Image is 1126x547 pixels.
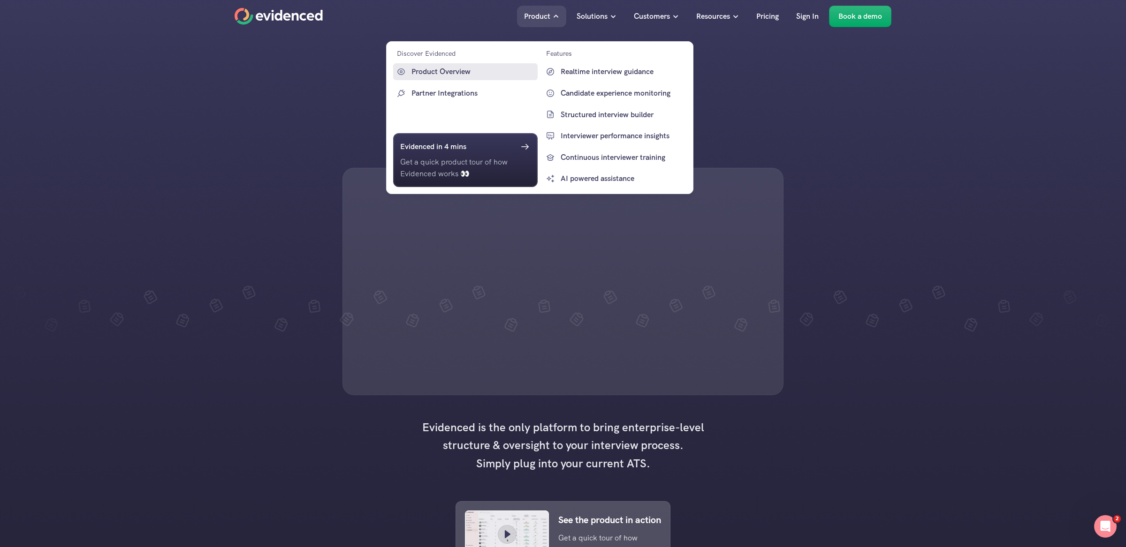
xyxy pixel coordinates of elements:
p: Structured interview builder [561,108,685,120]
a: Partner Integrations [393,85,538,102]
p: AI powered assistance [561,172,685,185]
p: Get a quick product tour of how Evidenced works 👀 [400,156,531,180]
p: Product [524,10,550,22]
a: Evidenced in 4 minsGet a quick product tour of how Evidenced works 👀 [393,133,538,187]
a: Realtime interview guidance [542,63,687,80]
p: Realtime interview guidance [561,66,685,78]
span: 2 [1113,515,1121,523]
a: Pricing [749,6,786,27]
p: Sign In [796,10,819,22]
a: Candidate experience monitoring [542,85,687,102]
a: Home [235,8,323,25]
a: Interviewer performance insights [542,127,687,144]
a: Product Overview [393,63,538,80]
h4: Evidenced is the only platform to bring enterprise-level structure & oversight to your interview ... [418,419,708,472]
p: Customers [634,10,670,22]
p: Solutions [577,10,608,22]
p: Resources [696,10,730,22]
iframe: Intercom live chat [1094,515,1117,538]
h6: Evidenced in 4 mins [400,141,466,153]
a: AI powered assistance [542,170,687,187]
a: Book a demo [829,6,891,27]
p: Book a demo [838,10,882,22]
p: See the product in action [558,512,661,527]
p: Discover Evidenced [397,48,456,59]
p: Interviewer performance insights [561,130,685,142]
p: Candidate experience monitoring [561,87,685,99]
p: Partner Integrations [411,87,535,99]
a: Structured interview builder [542,106,687,123]
p: Continuous interviewer training [561,151,685,164]
p: Pricing [756,10,779,22]
a: Continuous interviewer training [542,149,687,166]
a: Sign In [789,6,826,27]
p: Product Overview [411,66,535,78]
p: Features [546,48,572,59]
